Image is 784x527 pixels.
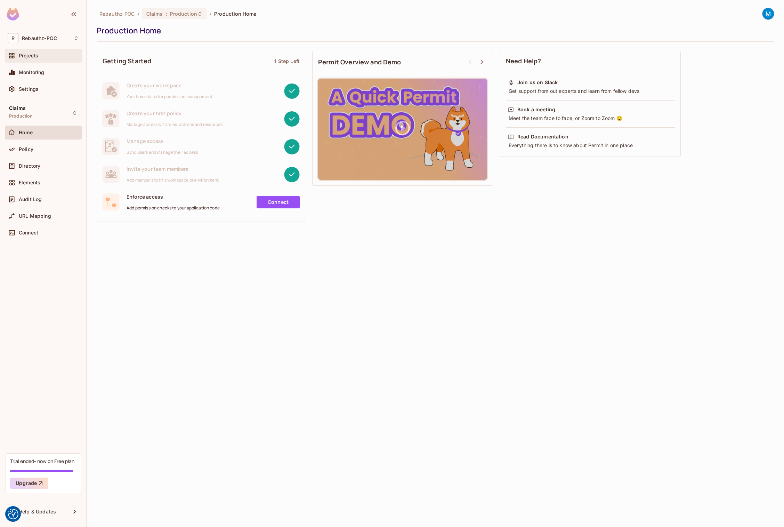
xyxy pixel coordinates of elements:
span: Claims [9,105,26,111]
span: Settings [19,86,39,92]
span: Connect [19,230,38,235]
img: Revisit consent button [8,509,18,519]
span: Workspace: Rebauthz-POC [22,35,57,41]
span: Policy [19,146,33,152]
span: Claims [146,10,163,17]
span: Help & Updates [19,509,56,514]
button: Upgrade [10,478,48,489]
span: Audit Log [19,197,42,202]
button: Consent Preferences [8,509,18,519]
a: Connect [257,196,300,208]
span: Create your first policy [127,110,223,117]
div: Join us on Slack [517,79,558,86]
img: SReyMgAAAABJRU5ErkJggg== [7,8,19,21]
span: Manage access [127,138,198,144]
span: Production [170,10,197,17]
span: Invite your team members [127,166,219,172]
span: R [8,33,18,43]
span: Add members to this workspace or environment [127,177,219,183]
span: Directory [19,163,40,169]
div: Production Home [97,25,771,36]
span: Add permission checks to your application code [127,205,220,211]
span: Production [9,113,33,119]
span: Sync users and manage their access [127,150,198,155]
div: Get support from out experts and learn from fellow devs [508,88,673,95]
div: Trial ended- now on Free plan [10,458,74,464]
div: Read Documentation [517,133,568,140]
li: / [138,10,139,17]
span: : [165,11,168,17]
span: Production Home [214,10,256,17]
span: the active workspace [99,10,135,17]
li: / [210,10,211,17]
div: Meet the team face to face, or Zoom to Zoom 😉 [508,115,673,122]
span: Getting Started [103,57,151,65]
span: URL Mapping [19,213,51,219]
span: Permit Overview and Demo [318,58,401,66]
span: Elements [19,180,40,185]
span: Enforce access [127,193,220,200]
span: Create your workspace [127,82,212,89]
span: Home [19,130,33,135]
div: 1 Step Left [274,58,299,64]
span: Need Help? [506,57,541,65]
span: Monitoring [19,70,45,75]
div: Everything there is to know about Permit in one place [508,142,673,149]
div: Book a meeting [517,106,555,113]
span: Projects [19,53,38,58]
img: Maxim TNG [762,8,774,19]
span: Manage access with roles, actions and resources [127,122,223,127]
span: Your home base for permission management [127,94,212,99]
